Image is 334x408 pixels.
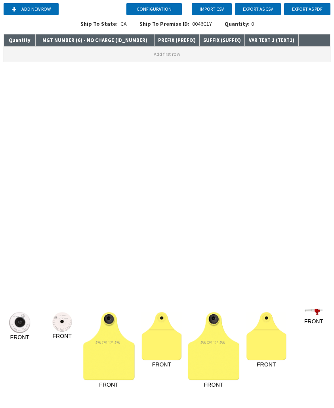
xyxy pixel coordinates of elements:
tspan: FRONT [10,334,30,340]
button: Configuration [126,3,182,15]
button: Add new row [4,3,59,15]
span: Ship To State: [80,20,118,27]
span: Quantity: [225,20,250,27]
div: 0 [225,20,254,28]
th: PREFIX ( PREFIX ) [155,34,200,47]
tspan: 6 [68,320,72,321]
tspan: 6 [118,340,120,345]
button: Import CSV [192,3,232,15]
div: CA [74,20,133,32]
button: Export as CSV [235,3,281,15]
tspan: 456 789 123 45 [95,340,118,345]
th: SUFFIX ( SUFFIX ) [200,34,245,47]
button: Add first row [4,47,330,62]
tspan: FRONT [257,361,276,368]
tspan: 456 789 123 45 [200,340,223,345]
tspan: 6 [223,340,225,345]
span: Ship To Premise ID: [139,20,189,27]
tspan: 6 [26,324,29,325]
th: VAR TEXT 1 ( TEXT1 ) [245,34,299,47]
th: MGT NUMBER (6) - NO CHARGE ( ID_NUMBER ) [36,34,155,47]
div: 0046C1Y [133,20,218,32]
th: Quantity [4,34,36,47]
tspan: TO REMOV [59,317,67,319]
tspan: FRONT [99,381,118,388]
tspan: FRONT [304,318,324,325]
tspan: FRONT [204,381,223,388]
tspan: FRONT [52,333,72,339]
tspan: FRONT [152,361,172,368]
tspan: UNLAWFU [59,315,67,317]
tspan: E [67,317,68,319]
button: Export as PDF [284,3,330,15]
